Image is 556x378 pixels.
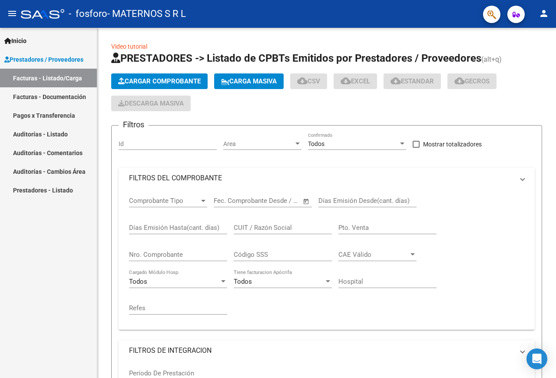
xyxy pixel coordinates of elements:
[4,55,83,64] span: Prestadores / Proveedores
[481,55,502,63] span: (alt+q)
[214,197,249,205] input: Fecha inicio
[447,73,496,89] button: Gecros
[111,96,191,111] app-download-masive: Descarga masiva de comprobantes (adjuntos)
[111,73,208,89] button: Cargar Comprobante
[454,76,465,86] mat-icon: cloud_download
[341,76,351,86] mat-icon: cloud_download
[119,119,149,131] h3: Filtros
[129,346,514,355] mat-panel-title: FILTROS DE INTEGRACION
[118,99,184,107] span: Descarga Masiva
[423,139,482,149] span: Mostrar totalizadores
[384,73,441,89] button: Estandar
[129,197,199,205] span: Comprobante Tipo
[301,196,311,206] button: Open calendar
[69,4,107,23] span: - fosforo
[7,8,17,19] mat-icon: menu
[338,251,409,259] span: CAE Válido
[334,73,377,89] button: EXCEL
[526,348,547,369] div: Open Intercom Messenger
[119,189,535,330] div: FILTROS DEL COMPROBANTE
[341,77,370,85] span: EXCEL
[454,77,490,85] span: Gecros
[111,52,481,64] span: PRESTADORES -> Listado de CPBTs Emitidos por Prestadores / Proveedores
[297,76,308,86] mat-icon: cloud_download
[4,36,26,46] span: Inicio
[214,73,284,89] button: Carga Masiva
[297,77,320,85] span: CSV
[111,96,191,111] button: Descarga Masiva
[119,168,535,189] mat-expansion-panel-header: FILTROS DEL COMPROBANTE
[290,73,327,89] button: CSV
[539,8,549,19] mat-icon: person
[119,340,535,361] mat-expansion-panel-header: FILTROS DE INTEGRACION
[118,77,201,85] span: Cargar Comprobante
[221,77,277,85] span: Carga Masiva
[107,4,186,23] span: - MATERNOS S R L
[223,140,294,148] span: Area
[129,173,514,183] mat-panel-title: FILTROS DEL COMPROBANTE
[111,43,147,50] a: Video tutorial
[391,77,434,85] span: Estandar
[257,197,299,205] input: Fecha fin
[234,278,252,285] span: Todos
[391,76,401,86] mat-icon: cloud_download
[308,140,324,147] span: Todos
[129,278,147,285] span: Todos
